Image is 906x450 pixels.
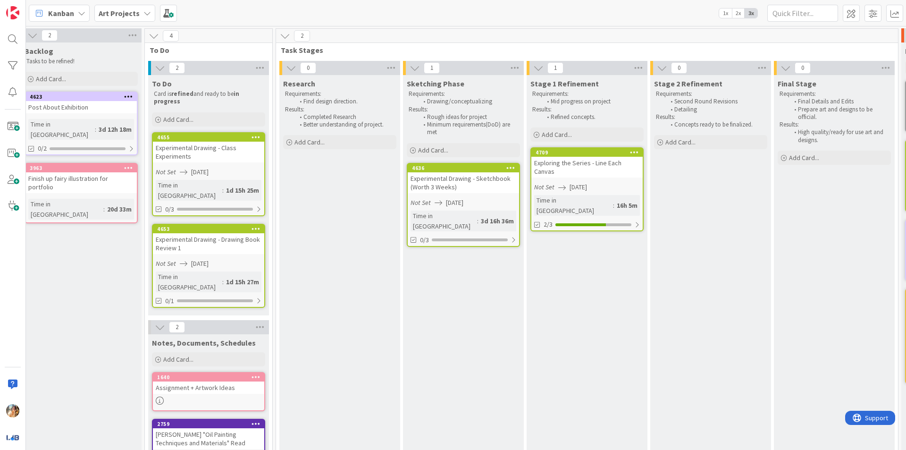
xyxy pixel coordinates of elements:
[544,220,553,229] span: 2/3
[294,98,395,105] li: Find design direction.
[153,142,264,162] div: Experimental Drawing - Class Experiments
[542,130,572,139] span: Add Card...
[283,79,315,88] span: Research
[542,113,642,121] li: Refined concepts.
[152,372,265,411] a: 1640Assignment + Artwork Ideas
[408,164,519,193] div: 4636Experimental Drawing - Sketchbook (Worth 3 Weeks)
[6,431,19,444] img: avatar
[28,119,95,140] div: Time in [GEOGRAPHIC_DATA]
[156,180,222,201] div: Time in [GEOGRAPHIC_DATA]
[534,195,613,216] div: Time in [GEOGRAPHIC_DATA]
[152,224,265,308] a: 4653Experimental Drawing - Drawing Book Review 1Not Set[DATE]Time in [GEOGRAPHIC_DATA]:1d 15h 27m0/1
[294,30,310,42] span: 2
[613,200,614,211] span: :
[153,373,264,394] div: 1640Assignment + Artwork Ideas
[532,90,642,98] p: Requirements:
[530,147,644,231] a: 4709Exploring the Series - Line Each CanvasNot Set[DATE]Time in [GEOGRAPHIC_DATA]:16h 5m2/3
[547,62,563,74] span: 1
[665,106,766,113] li: Detailing
[780,90,889,98] p: Requirements:
[157,421,264,427] div: 2759
[36,75,66,83] span: Add Card...
[25,93,137,113] div: 4623Post About Exhibition
[30,93,137,100] div: 4623
[531,148,643,157] div: 4709
[156,272,222,292] div: Time in [GEOGRAPHIC_DATA]
[789,98,889,105] li: Final Details and Edits
[20,1,43,13] span: Support
[25,164,137,193] div: 3963Finish up fairy illustration for portfolio
[38,144,47,153] span: 0/2
[191,167,209,177] span: [DATE]
[224,185,261,195] div: 1d 15h 25m
[285,106,394,113] p: Results:
[614,200,640,211] div: 16h 5m
[767,5,838,22] input: Quick Filter...
[530,79,599,88] span: Stage 1 Refinement
[732,8,745,18] span: 2x
[153,133,264,142] div: 4655
[412,165,519,171] div: 4636
[152,132,265,216] a: 4655Experimental Drawing - Class ExperimentsNot Set[DATE]Time in [GEOGRAPHIC_DATA]:1d 15h 25m0/3
[778,79,816,88] span: Final Stage
[169,62,185,74] span: 2
[671,62,687,74] span: 0
[478,216,516,226] div: 3d 16h 36m
[285,90,394,98] p: Requirements:
[656,90,765,98] p: Requirements:
[665,138,696,146] span: Add Card...
[719,8,732,18] span: 1x
[531,157,643,178] div: Exploring the Series - Line Each Canvas
[411,198,431,207] i: Not Set
[407,79,464,88] span: Sketching Phase
[153,420,264,428] div: 2759
[169,322,185,333] span: 2
[157,226,264,232] div: 4653
[105,204,134,214] div: 20d 33m
[411,211,477,231] div: Time in [GEOGRAPHIC_DATA]
[157,374,264,381] div: 1640
[25,172,137,193] div: Finish up fairy illustration for portfolio
[163,30,179,42] span: 4
[26,58,136,65] p: Tasks to be refined!
[25,163,138,223] a: 3963Finish up fairy illustration for portfolioTime in [GEOGRAPHIC_DATA]:20d 33m
[294,121,395,128] li: Better understanding of project.
[224,277,261,287] div: 1d 15h 27m
[171,90,193,98] strong: refined
[153,225,264,254] div: 4653Experimental Drawing - Drawing Book Review 1
[531,148,643,178] div: 4709Exploring the Series - Line Each Canvas
[420,235,429,245] span: 0/3
[534,183,554,191] i: Not Set
[157,134,264,141] div: 4655
[300,62,316,74] span: 0
[477,216,478,226] span: :
[25,92,138,155] a: 4623Post About ExhibitionTime in [GEOGRAPHIC_DATA]:3d 12h 18m0/2
[156,168,176,176] i: Not Set
[153,428,264,449] div: [PERSON_NAME] "Oil Painting Techniques and Materials" Read
[665,98,766,105] li: Second Round Revisions
[409,106,518,113] p: Results:
[424,62,440,74] span: 1
[42,30,58,41] span: 2
[25,46,53,56] span: Backlog
[418,113,519,121] li: Rough ideas for project
[446,198,463,208] span: [DATE]
[795,62,811,74] span: 0
[153,420,264,449] div: 2759[PERSON_NAME] "Oil Painting Techniques and Materials" Read
[536,149,643,156] div: 4709
[418,121,519,136] li: Minimum requirements(DoD) are met
[570,182,587,192] span: [DATE]
[408,164,519,172] div: 4636
[25,93,137,101] div: 4623
[656,113,765,121] p: Results:
[542,98,642,105] li: Mid progress on project
[25,101,137,113] div: Post About Exhibition
[153,225,264,233] div: 4653
[150,45,260,55] span: To Do
[96,124,134,135] div: 3d 12h 18m
[163,355,193,364] span: Add Card...
[294,113,395,121] li: Completed Research
[165,204,174,214] span: 0/3
[152,338,256,348] span: Notes, Documents, Schedules
[165,296,174,306] span: 0/1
